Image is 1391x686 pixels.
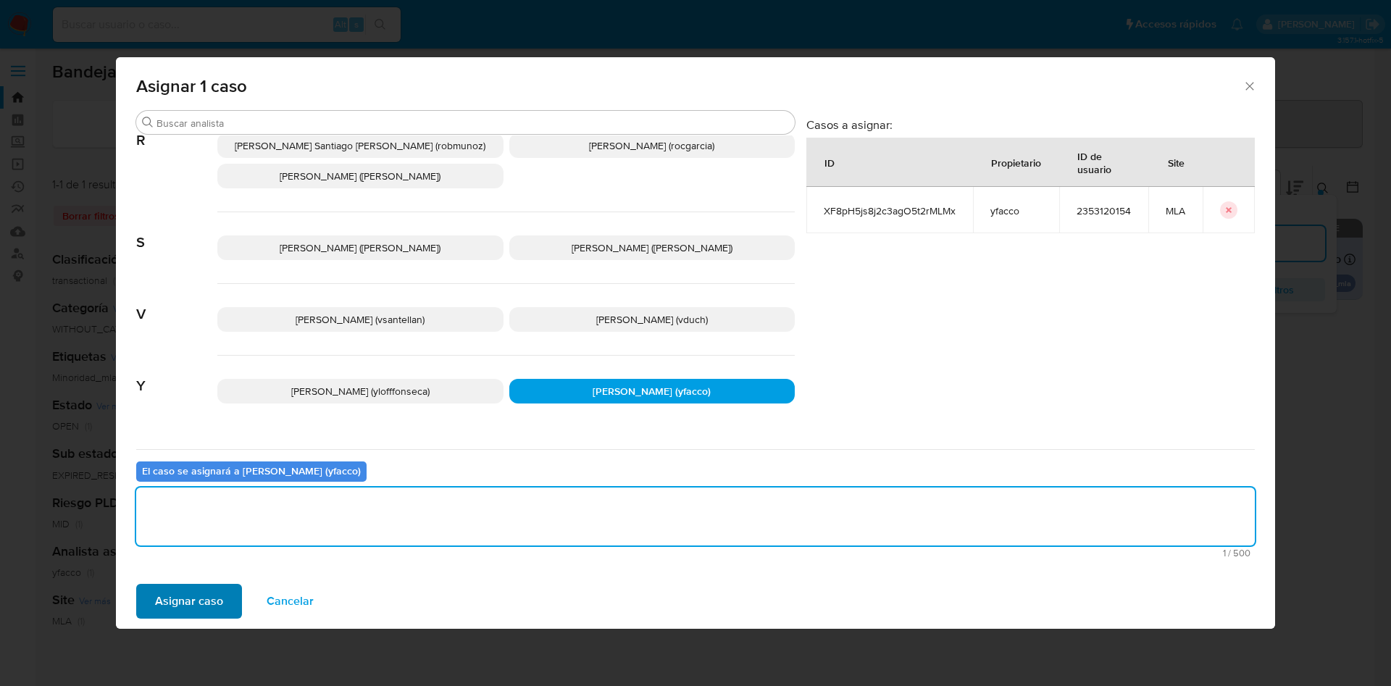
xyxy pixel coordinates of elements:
span: MLA [1166,204,1185,217]
button: Cerrar ventana [1242,79,1256,92]
span: [PERSON_NAME] (vsantellan) [296,312,425,327]
span: XF8pH5js8j2c3agO5t2rMLMx [824,204,956,217]
button: Cancelar [248,584,333,619]
div: assign-modal [116,57,1275,629]
span: Máximo 500 caracteres [141,548,1250,558]
div: ID [807,145,852,180]
button: Asignar caso [136,584,242,619]
span: Y [136,356,217,395]
span: Asignar 1 caso [136,78,1242,95]
span: [PERSON_NAME] (rocgarcia) [589,138,714,153]
div: Propietario [974,145,1058,180]
div: [PERSON_NAME] (yfacco) [509,379,795,403]
span: [PERSON_NAME] Santiago [PERSON_NAME] (robmunoz) [235,138,485,153]
span: [PERSON_NAME] ([PERSON_NAME]) [572,240,732,255]
span: Cancelar [267,585,314,617]
button: Buscar [142,117,154,128]
div: [PERSON_NAME] ([PERSON_NAME]) [509,235,795,260]
b: El caso se asignará a [PERSON_NAME] (yfacco) [142,464,361,478]
span: V [136,284,217,323]
h3: Casos a asignar: [806,117,1255,132]
div: [PERSON_NAME] Santiago [PERSON_NAME] (robmunoz) [217,133,504,158]
span: [PERSON_NAME] (ylofffonseca) [291,384,430,398]
div: [PERSON_NAME] ([PERSON_NAME]) [217,164,504,188]
button: icon-button [1220,201,1237,219]
div: [PERSON_NAME] (vduch) [509,307,795,332]
div: [PERSON_NAME] ([PERSON_NAME]) [217,235,504,260]
div: [PERSON_NAME] (ylofffonseca) [217,379,504,403]
div: [PERSON_NAME] (vsantellan) [217,307,504,332]
span: [PERSON_NAME] ([PERSON_NAME]) [280,240,440,255]
input: Buscar analista [156,117,789,130]
span: [PERSON_NAME] ([PERSON_NAME]) [280,169,440,183]
span: yfacco [990,204,1042,217]
span: S [136,212,217,251]
span: Asignar caso [155,585,223,617]
span: 2353120154 [1077,204,1131,217]
div: Site [1150,145,1202,180]
div: ID de usuario [1060,138,1148,186]
span: [PERSON_NAME] (vduch) [596,312,708,327]
div: [PERSON_NAME] (rocgarcia) [509,133,795,158]
span: [PERSON_NAME] (yfacco) [593,384,711,398]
